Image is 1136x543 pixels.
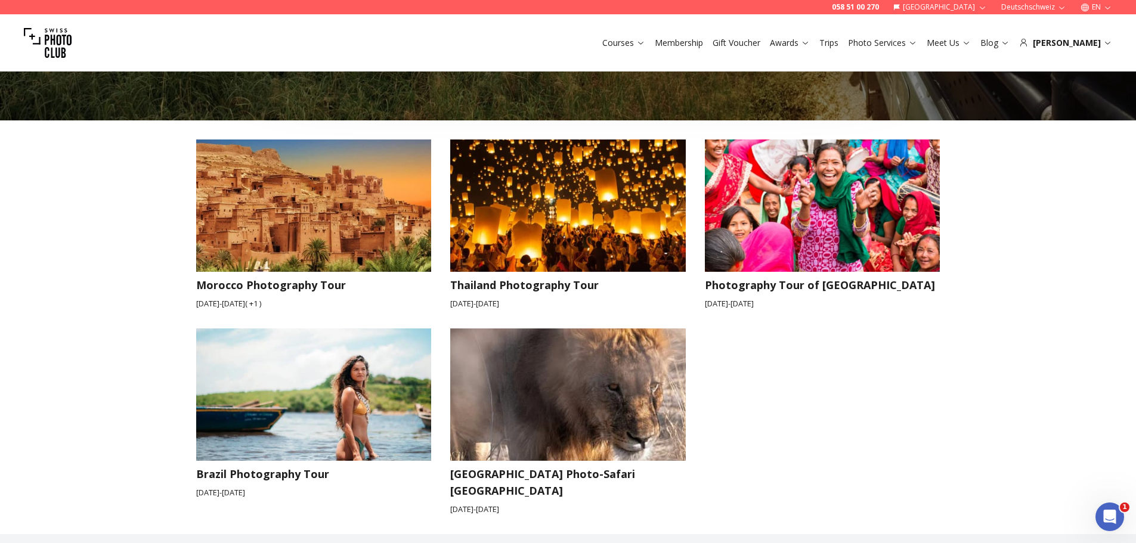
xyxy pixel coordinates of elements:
[705,277,940,293] h3: Photography Tour of [GEOGRAPHIC_DATA]
[598,35,650,51] button: Courses
[196,487,432,498] small: [DATE] - [DATE]
[24,19,72,67] img: Swiss photo club
[438,132,697,278] img: Thailand Photography Tour
[450,139,686,309] a: Thailand Photography TourThailand Photography Tour[DATE]-[DATE]
[708,35,765,51] button: Gift Voucher
[922,35,976,51] button: Meet Us
[976,35,1014,51] button: Blog
[848,37,917,49] a: Photo Services
[650,35,708,51] button: Membership
[602,37,645,49] a: Courses
[184,322,443,467] img: Brazil Photography Tour
[438,322,697,467] img: Kruger National Park Photo-Safari South Africa
[705,298,940,309] small: [DATE] - [DATE]
[713,37,760,49] a: Gift Voucher
[693,132,952,278] img: Photography Tour of Nepal
[927,37,971,49] a: Meet Us
[815,35,843,51] button: Trips
[770,37,810,49] a: Awards
[1019,37,1112,49] div: [PERSON_NAME]
[450,277,686,293] h3: Thailand Photography Tour
[450,504,686,515] small: [DATE] - [DATE]
[196,277,432,293] h3: Morocco Photography Tour
[184,132,443,278] img: Morocco Photography Tour
[765,35,815,51] button: Awards
[655,37,703,49] a: Membership
[843,35,922,51] button: Photo Services
[980,37,1010,49] a: Blog
[1120,502,1129,512] span: 1
[705,139,940,309] a: Photography Tour of NepalPhotography Tour of [GEOGRAPHIC_DATA][DATE]-[DATE]
[450,466,686,499] h3: [GEOGRAPHIC_DATA] Photo-Safari [GEOGRAPHIC_DATA]
[832,2,879,12] a: 058 51 00 270
[1095,502,1124,531] iframe: Intercom live chat
[196,466,432,482] h3: Brazil Photography Tour
[819,37,838,49] a: Trips
[196,298,432,309] small: [DATE] - [DATE] ( + 1 )
[450,328,686,515] a: Kruger National Park Photo-Safari South Africa[GEOGRAPHIC_DATA] Photo-Safari [GEOGRAPHIC_DATA][DA...
[196,139,432,309] a: Morocco Photography TourMorocco Photography Tour[DATE]-[DATE]( +1 )
[450,298,686,309] small: [DATE] - [DATE]
[196,328,432,515] a: Brazil Photography TourBrazil Photography Tour[DATE]-[DATE]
